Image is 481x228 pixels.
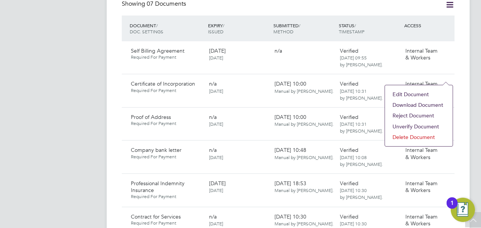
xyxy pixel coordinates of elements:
[405,180,438,194] span: Internal Team & Workers
[405,80,438,94] span: Internal Team & Workers
[389,89,449,100] li: Edit Document
[405,213,438,227] span: Internal Team & Workers
[272,19,337,38] div: SUBMITTED
[405,47,438,61] span: Internal Team & Workers
[275,47,282,54] span: n/a
[131,80,195,87] span: Certificate of Incorporation
[208,28,223,34] span: ISSUED
[340,154,383,167] span: [DATE] 10:08 by [PERSON_NAME].
[275,213,334,227] span: [DATE] 10:30
[156,22,158,28] span: /
[340,213,358,220] span: Verified
[340,47,358,54] span: Verified
[130,28,163,34] span: DOC. SETTINGS
[275,80,334,94] span: [DATE] 10:00
[131,54,203,60] span: Required For Payment
[131,180,185,194] span: Professional Indemnity Insurance
[273,28,293,34] span: METHOD
[275,154,334,160] span: Manual by [PERSON_NAME].
[209,80,217,87] span: n/a
[340,147,358,153] span: Verified
[275,180,334,194] span: [DATE] 18:53
[131,87,203,94] span: Required For Payment
[354,22,356,28] span: /
[209,154,223,160] span: [DATE]
[131,220,203,226] span: Required For Payment
[209,55,223,61] span: [DATE]
[131,120,203,126] span: Required For Payment
[209,88,223,94] span: [DATE]
[389,100,449,110] li: Download Document
[339,28,365,34] span: TIMESTAMP
[451,198,475,222] button: Open Resource Center, 1 new notification
[340,80,358,87] span: Verified
[275,220,334,226] span: Manual by [PERSON_NAME].
[340,121,383,134] span: [DATE] 10:31 by [PERSON_NAME].
[340,88,383,101] span: [DATE] 10:31 by [PERSON_NAME].
[131,147,182,153] span: Company bank letter
[389,110,449,121] li: Reject Document
[209,187,223,193] span: [DATE]
[389,121,449,132] li: Unverify Document
[389,132,449,142] li: Delete Document
[405,147,438,160] span: Internal Team & Workers
[209,47,226,54] span: [DATE]
[209,213,217,220] span: n/a
[131,194,203,200] span: Required For Payment
[275,121,334,127] span: Manual by [PERSON_NAME].
[131,154,203,160] span: Required For Payment
[128,19,206,38] div: DOCUMENT
[275,88,334,94] span: Manual by [PERSON_NAME].
[209,180,226,187] span: [DATE]
[131,47,185,54] span: Self Billing Agreement
[209,220,223,226] span: [DATE]
[340,55,383,67] span: [DATE] 09:55 by [PERSON_NAME].
[275,187,334,193] span: Manual by [PERSON_NAME].
[340,187,383,200] span: [DATE] 10:30 by [PERSON_NAME].
[450,203,454,213] div: 1
[209,121,223,127] span: [DATE]
[340,114,358,120] span: Verified
[131,114,171,120] span: Proof of Address
[131,213,181,220] span: Contract for Services
[223,22,224,28] span: /
[402,19,455,32] div: ACCESS
[209,114,217,120] span: n/a
[275,114,334,127] span: [DATE] 10:00
[337,19,402,38] div: STATUS
[209,147,217,153] span: n/a
[206,19,272,38] div: EXPIRY
[340,180,358,187] span: Verified
[275,147,334,160] span: [DATE] 10:48
[299,22,300,28] span: /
